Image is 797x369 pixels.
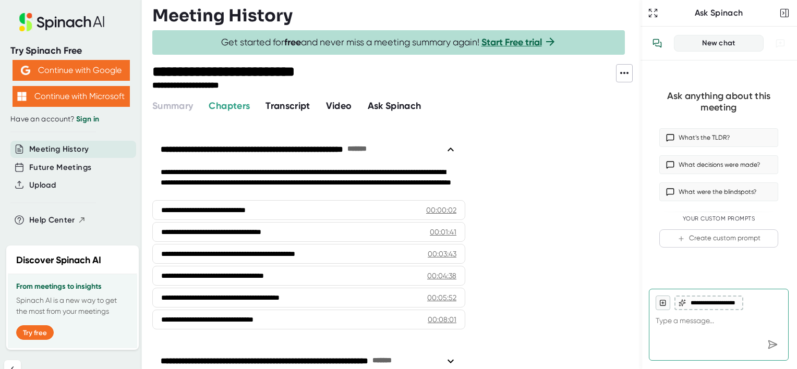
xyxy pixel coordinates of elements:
[659,215,778,223] div: Your Custom Prompts
[16,253,101,267] h2: Discover Spinach AI
[659,90,778,114] div: Ask anything about this meeting
[659,182,778,201] button: What were the blindspots?
[481,36,542,48] a: Start Free trial
[326,100,352,112] span: Video
[777,6,792,20] button: Close conversation sidebar
[646,6,660,20] button: Expand to Ask Spinach page
[368,99,421,113] button: Ask Spinach
[427,270,456,281] div: 00:04:38
[427,292,456,303] div: 00:05:52
[16,325,54,340] button: Try free
[647,33,668,54] button: View conversation history
[430,227,456,237] div: 00:01:41
[221,36,557,48] span: Get started for and never miss a meeting summary again!
[16,282,129,291] h3: From meetings to insights
[428,249,456,259] div: 00:03:43
[29,214,75,226] span: Help Center
[13,86,130,107] button: Continue with Microsoft
[326,99,352,113] button: Video
[284,36,301,48] b: free
[29,143,89,155] button: Meeting History
[265,100,310,112] span: Transcript
[152,100,193,112] span: Summary
[763,335,782,354] div: Send message
[29,162,91,174] button: Future Meetings
[659,155,778,174] button: What decisions were made?
[21,66,30,75] img: Aehbyd4JwY73AAAAAElFTkSuQmCC
[152,6,293,26] h3: Meeting History
[13,60,130,81] button: Continue with Google
[368,100,421,112] span: Ask Spinach
[10,115,131,124] div: Have an account?
[681,39,757,48] div: New chat
[265,99,310,113] button: Transcript
[10,45,131,57] div: Try Spinach Free
[209,100,250,112] span: Chapters
[428,314,456,325] div: 00:08:01
[209,99,250,113] button: Chapters
[152,99,193,113] button: Summary
[29,179,56,191] button: Upload
[76,115,99,124] a: Sign in
[29,214,86,226] button: Help Center
[659,229,778,248] button: Create custom prompt
[426,205,456,215] div: 00:00:02
[16,295,129,317] p: Spinach AI is a new way to get the most from your meetings
[659,128,778,147] button: What’s the TLDR?
[660,8,777,18] div: Ask Spinach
